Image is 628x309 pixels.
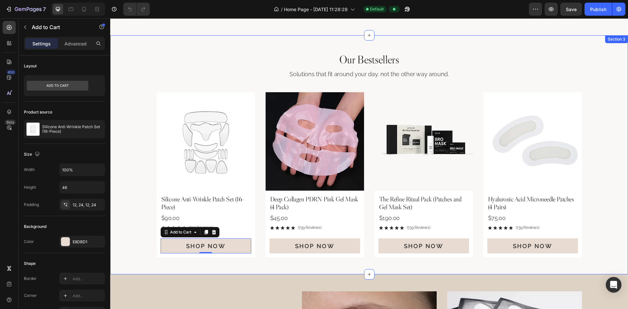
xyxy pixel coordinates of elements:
div: Shape [24,261,36,266]
div: Border [24,276,37,282]
div: Padding [24,202,39,208]
p: Add to Cart [32,23,87,31]
button: Shop Now [159,220,250,235]
p: Silicone Anti-Wrinkle Patch Set (16-Piece) [42,125,102,134]
p: (739 Reviews) [406,207,429,212]
button: Save [560,3,582,16]
div: Background [24,224,46,230]
div: Size [24,150,41,159]
div: Height [24,184,36,190]
span: Home Page - [DATE] 11:28:28 [284,6,348,13]
span: Default [370,6,384,12]
p: Settings [32,40,51,47]
div: Add... [73,276,103,282]
div: Width [24,167,35,173]
a: Deep Collagen PDRN Pink Gel Mask (4 Pack) [155,74,254,172]
img: product feature img [26,123,40,136]
div: $45.00 [159,195,250,204]
p: (739 Reviews) [188,207,211,212]
div: Shop Now [185,224,224,232]
div: Product source [24,109,52,115]
span: Save [566,7,577,12]
div: 450 [6,70,16,75]
button: Shop Now [377,220,468,235]
div: Layout [24,63,37,69]
div: $75.00 [377,195,468,204]
p: Advanced [64,40,87,47]
span: / [281,6,283,13]
input: Auto [60,181,105,193]
div: E8DBD1 [73,239,103,245]
h2: The Refine Ritual Pack (Patches and Gel Mask Set) [268,176,359,193]
div: Undo/Redo [123,3,150,16]
div: Shop Now [294,224,333,232]
iframe: Design area [110,18,628,309]
h2: Hyaluronic Acid Microneedle Patches (4 Pairs) [377,176,468,193]
button: 7 [3,3,49,16]
button: Shop Now [268,220,359,235]
a: Hyaluronic Acid Microneedle Patches (4 Pairs) [373,74,472,172]
input: Auto [60,164,105,176]
button: Publish [584,3,612,16]
a: The Refine Ritual Pack (Patches and Gel Mask Set) [264,74,363,172]
div: $190.00 [268,195,359,204]
div: Section 3 [496,18,516,24]
div: Add... [73,293,103,299]
div: Open Intercom Messenger [606,277,621,293]
p: 7 [43,5,46,13]
div: 12, 24, 12, 24 [73,202,103,208]
div: Color [24,239,34,245]
div: Shop Now [403,224,442,232]
div: Publish [590,6,606,13]
div: Beta [5,120,16,125]
p: (739 Reviews) [297,207,320,212]
div: Corner [24,293,37,299]
h2: Deep Collagen PDRN Pink Gel Mask (4 Pack) [159,176,250,193]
